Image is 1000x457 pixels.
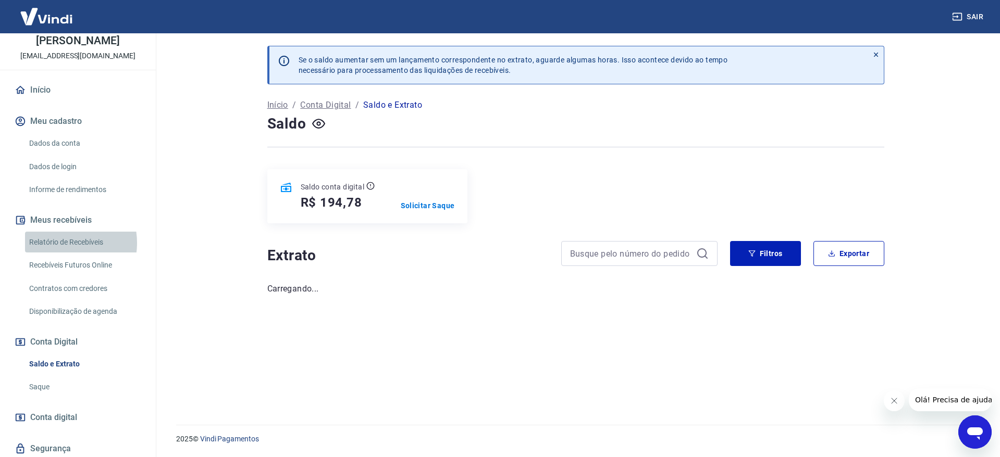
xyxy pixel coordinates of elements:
h4: Extrato [267,245,549,266]
span: Conta digital [30,410,77,425]
a: Relatório de Recebíveis [25,232,143,253]
a: Disponibilização de agenda [25,301,143,322]
a: Saldo e Extrato [25,353,143,375]
a: Saque [25,376,143,398]
iframe: Fechar mensagem [884,390,905,411]
p: / [355,99,359,111]
a: Recebíveis Futuros Online [25,255,143,276]
button: Meu cadastro [13,110,143,133]
span: Olá! Precisa de ajuda? [6,7,88,16]
p: Saldo e Extrato [363,99,422,111]
button: Filtros [730,241,801,266]
iframe: Mensagem da empresa [909,388,992,411]
h5: R$ 194,78 [301,194,362,211]
iframe: Botão para abrir a janela de mensagens [958,415,992,449]
a: Solicitar Saque [401,200,455,211]
p: / [292,99,296,111]
a: Vindi Pagamentos [200,435,259,443]
a: Contratos com credores [25,278,143,299]
button: Meus recebíveis [13,209,143,232]
h4: Saldo [267,113,306,134]
a: Conta Digital [300,99,351,111]
a: Informe de rendimentos [25,179,143,200]
button: Sair [950,7,987,27]
a: Início [267,99,288,111]
p: [PERSON_NAME] [36,35,119,46]
p: Carregando... [267,283,884,295]
input: Busque pelo número do pedido [570,246,692,261]
button: Conta Digital [13,331,143,353]
p: Se o saldo aumentar sem um lançamento correspondente no extrato, aguarde algumas horas. Isso acon... [299,55,728,75]
a: Dados de login [25,156,143,177]
p: Saldo conta digital [301,182,365,192]
a: Dados da conta [25,133,143,154]
p: [EMAIL_ADDRESS][DOMAIN_NAME] [20,50,135,61]
button: Exportar [813,241,884,266]
a: Conta digital [13,406,143,429]
a: Início [13,79,143,101]
p: 2025 © [176,434,975,445]
img: Vindi [13,1,80,32]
